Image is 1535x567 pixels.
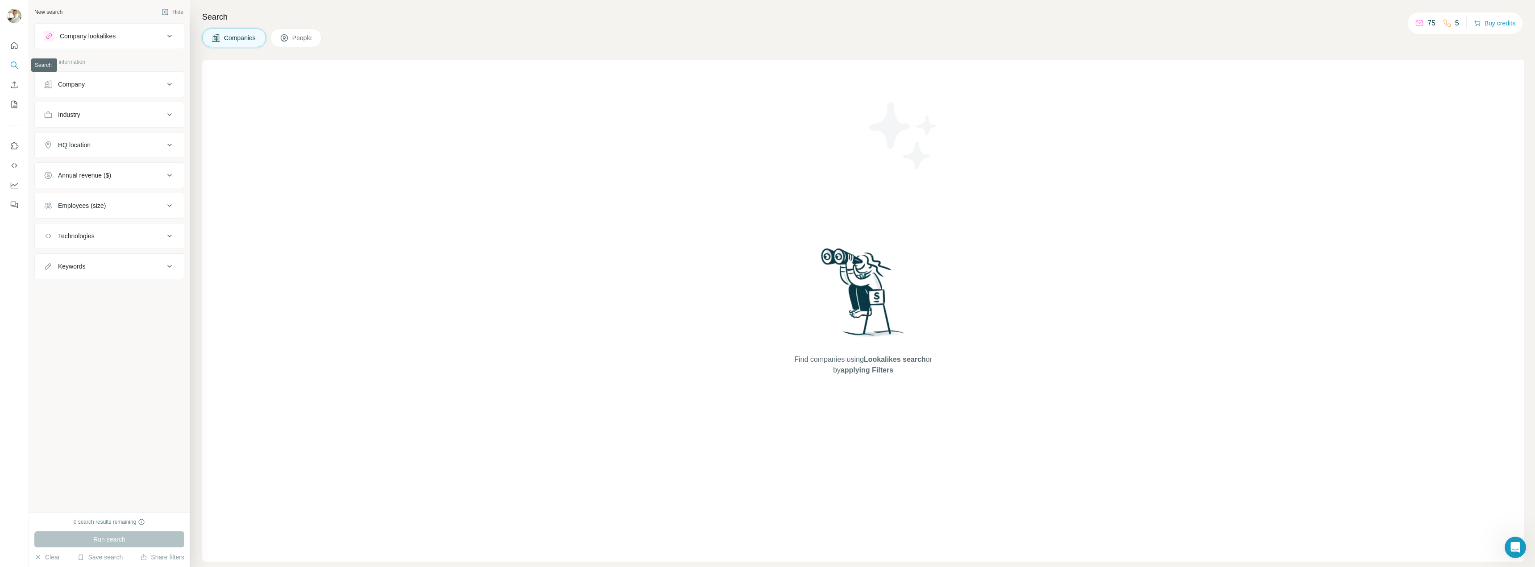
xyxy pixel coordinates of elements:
[140,553,184,562] button: Share filters
[7,37,21,54] button: Quick start
[792,354,934,376] span: Find companies using or by
[35,104,184,125] button: Industry
[35,25,184,47] button: Company lookalikes
[7,57,21,73] button: Search
[1474,17,1515,29] button: Buy credits
[142,475,165,493] span: neutral face reaction
[35,74,184,95] button: Company
[1427,18,1435,29] p: 75
[170,475,183,493] span: 😃
[35,225,184,247] button: Technologies
[841,366,893,374] span: applying Filters
[35,195,184,216] button: Employees (size)
[292,33,313,42] span: People
[7,9,21,23] img: Avatar
[60,32,116,41] div: Company lookalikes
[7,197,21,213] button: Feedback
[74,518,145,526] div: 0 search results remaining
[11,466,296,476] div: Did this answer your question?
[58,80,85,89] div: Company
[58,232,95,240] div: Technologies
[155,5,190,19] button: Hide
[285,4,301,20] div: Close
[34,8,62,16] div: New search
[34,58,184,66] p: Company information
[7,96,21,112] button: My lists
[224,33,257,42] span: Companies
[7,157,21,174] button: Use Surfe API
[77,553,123,562] button: Save search
[268,4,285,21] button: Collapse window
[58,262,85,271] div: Keywords
[202,11,1524,23] h4: Search
[124,475,137,493] span: 😞
[58,171,111,180] div: Annual revenue ($)
[7,138,21,154] button: Use Surfe on LinkedIn
[58,141,91,149] div: HQ location
[35,134,184,156] button: HQ location
[1505,537,1526,558] iframe: Intercom live chat
[864,356,926,363] span: Lookalikes search
[119,475,142,493] span: disappointed reaction
[34,553,60,562] button: Clear
[6,4,23,21] button: go back
[35,256,184,277] button: Keywords
[58,201,106,210] div: Employees (size)
[118,504,189,511] a: Open in help center
[7,77,21,93] button: Enrich CSV
[58,110,80,119] div: Industry
[147,475,160,493] span: 😐
[165,475,188,493] span: smiley reaction
[863,95,944,176] img: Surfe Illustration - Stars
[817,246,910,345] img: Surfe Illustration - Woman searching with binoculars
[35,165,184,186] button: Annual revenue ($)
[7,177,21,193] button: Dashboard
[1455,18,1459,29] p: 5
